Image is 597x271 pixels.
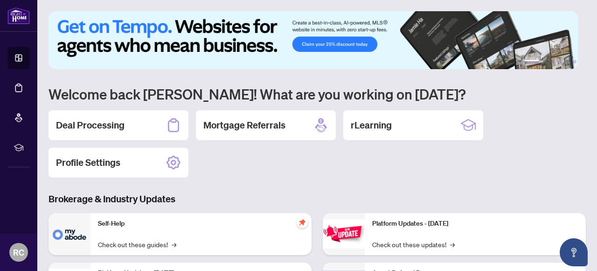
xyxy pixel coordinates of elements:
button: 5 [565,60,569,64]
h2: Deal Processing [56,119,125,132]
img: logo [7,7,30,24]
span: → [172,239,176,250]
p: Platform Updates - [DATE] [372,219,578,229]
button: 4 [558,60,562,64]
h2: Profile Settings [56,156,120,169]
button: 3 [550,60,554,64]
button: 1 [524,60,539,64]
a: Check out these guides!→ [98,239,176,250]
span: → [450,239,455,250]
h2: Mortgage Referrals [203,119,285,132]
span: pushpin [297,217,308,228]
h2: rLearning [351,119,392,132]
a: Check out these updates!→ [372,239,455,250]
img: Slide 0 [49,11,578,69]
p: Self-Help [98,219,304,229]
img: Platform Updates - June 23, 2025 [323,219,365,249]
button: 6 [573,60,576,64]
h1: Welcome back [PERSON_NAME]! What are you working on [DATE]? [49,85,586,103]
button: 2 [543,60,547,64]
h3: Brokerage & Industry Updates [49,193,586,206]
span: RC [13,246,24,259]
button: Open asap [560,238,588,266]
img: Self-Help [49,213,90,255]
